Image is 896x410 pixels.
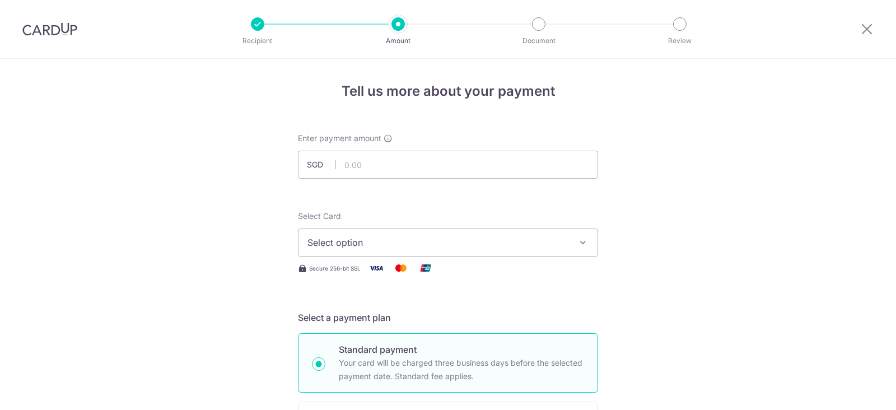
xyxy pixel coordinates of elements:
[298,81,598,101] h4: Tell us more about your payment
[497,35,580,46] p: Document
[298,229,598,257] button: Select option
[414,261,437,275] img: Union Pay
[390,261,412,275] img: Mastercard
[339,356,584,383] p: Your card will be charged three business days before the selected payment date. Standard fee appl...
[298,133,381,144] span: Enter payment amount
[298,211,341,221] span: translation missing: en.payables.payment_networks.credit_card.summary.labels.select_card
[298,311,598,324] h5: Select a payment plan
[365,261,388,275] img: Visa
[298,151,598,179] input: 0.00
[307,236,568,249] span: Select option
[309,264,361,273] span: Secure 256-bit SSL
[638,35,721,46] p: Review
[824,376,885,404] iframe: Opens a widget where you can find more information
[22,22,77,36] img: CardUp
[307,159,336,170] span: SGD
[339,343,584,356] p: Standard payment
[216,35,299,46] p: Recipient
[357,35,440,46] p: Amount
